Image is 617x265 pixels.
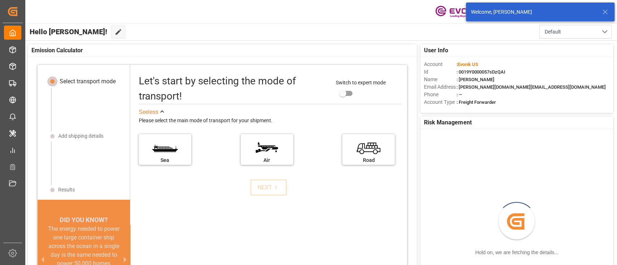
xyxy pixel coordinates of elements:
[457,77,494,82] span: : [PERSON_NAME]
[424,76,457,83] span: Name
[475,249,558,256] div: Hold on, we are fetching the details...
[142,156,188,164] div: Sea
[457,62,478,67] span: :
[424,46,448,55] span: User Info
[258,183,280,192] div: NEXT
[457,84,606,90] span: : [PERSON_NAME][DOMAIN_NAME][EMAIL_ADDRESS][DOMAIN_NAME]
[30,25,107,39] span: Hello [PERSON_NAME]!
[457,69,505,75] span: : 0019Y0000057sDzQAI
[58,132,103,140] div: Add shipping details
[457,92,462,97] span: : —
[139,108,158,116] div: See less
[471,8,595,16] div: Welcome, [PERSON_NAME]
[139,116,402,125] div: Please select the main mode of transport for your shipment.
[458,62,478,67] span: Evonik US
[424,91,457,98] span: Phone
[424,83,457,91] span: Email Address
[424,61,457,68] span: Account
[424,68,457,76] span: Id
[336,80,386,85] span: Switch to expert mode
[424,118,471,127] span: Risk Management
[435,5,482,18] img: Evonik-brand-mark-Deep-Purple-RGB.jpeg_1700498283.jpeg
[58,186,75,194] div: Results
[139,74,329,104] div: Let's start by selecting the mode of transport!
[346,156,391,164] div: Road
[539,25,612,39] button: open menu
[457,100,496,105] span: : Freight Forwarder
[424,98,457,106] span: Account Type
[244,156,290,164] div: Air
[38,215,130,225] div: DID YOU KNOW?
[545,28,561,36] span: Default
[250,180,287,195] button: NEXT
[60,77,116,86] div: Select transport mode
[31,46,83,55] span: Emission Calculator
